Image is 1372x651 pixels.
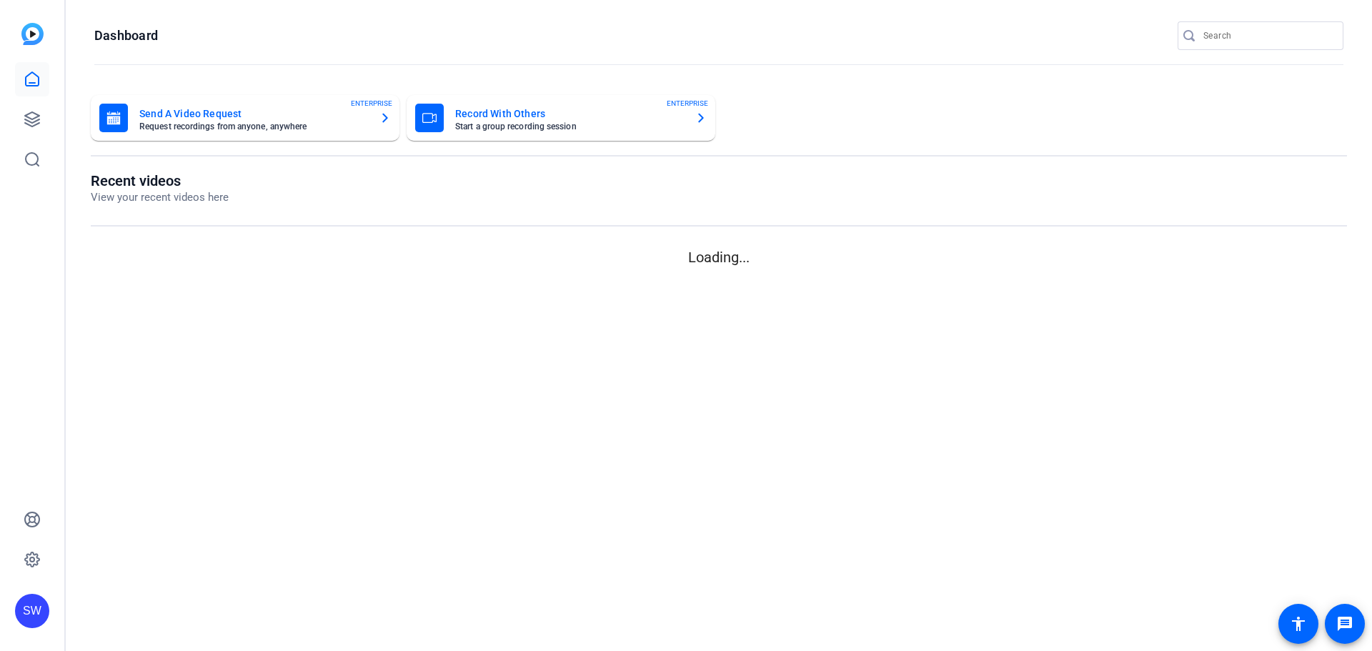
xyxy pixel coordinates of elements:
input: Search [1203,27,1332,44]
span: ENTERPRISE [351,98,392,109]
mat-icon: message [1336,615,1353,632]
span: ENTERPRISE [667,98,708,109]
h1: Dashboard [94,27,158,44]
p: Loading... [91,247,1347,268]
img: blue-gradient.svg [21,23,44,45]
mat-card-title: Send A Video Request [139,105,368,122]
mat-icon: accessibility [1290,615,1307,632]
button: Send A Video RequestRequest recordings from anyone, anywhereENTERPRISE [91,95,399,141]
mat-card-title: Record With Others [455,105,684,122]
mat-card-subtitle: Start a group recording session [455,122,684,131]
button: Record With OthersStart a group recording sessionENTERPRISE [407,95,715,141]
div: SW [15,594,49,628]
p: View your recent videos here [91,189,229,206]
h1: Recent videos [91,172,229,189]
mat-card-subtitle: Request recordings from anyone, anywhere [139,122,368,131]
